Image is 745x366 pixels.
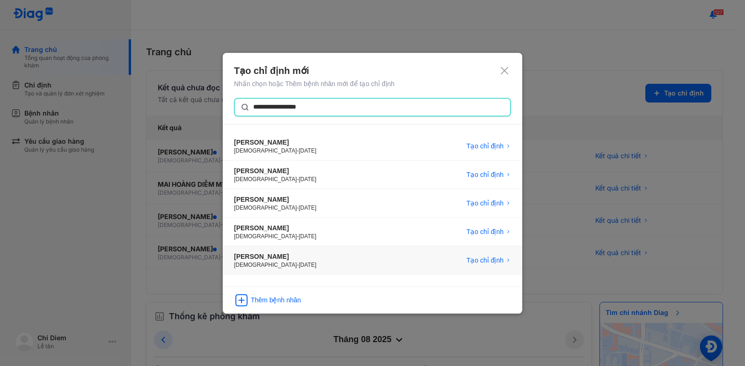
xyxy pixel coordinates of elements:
[234,64,511,77] div: Tạo chỉ định mới
[234,147,297,154] span: [DEMOGRAPHIC_DATA]
[297,262,299,268] span: -
[234,252,316,261] div: [PERSON_NAME]
[234,138,316,147] div: [PERSON_NAME]
[299,147,316,154] span: [DATE]
[467,227,504,236] span: Tạo chỉ định
[299,205,316,211] span: [DATE]
[467,256,504,265] span: Tạo chỉ định
[234,166,316,176] div: [PERSON_NAME]
[297,176,299,183] span: -
[467,198,504,208] span: Tạo chỉ định
[234,205,297,211] span: [DEMOGRAPHIC_DATA]
[234,223,316,233] div: [PERSON_NAME]
[299,176,316,183] span: [DATE]
[297,233,299,240] span: -
[234,233,297,240] span: [DEMOGRAPHIC_DATA]
[234,195,316,204] div: [PERSON_NAME]
[234,262,297,268] span: [DEMOGRAPHIC_DATA]
[467,141,504,151] span: Tạo chỉ định
[299,233,316,240] span: [DATE]
[467,170,504,179] span: Tạo chỉ định
[297,205,299,211] span: -
[297,147,299,154] span: -
[251,295,301,305] div: Thêm bệnh nhân
[299,262,316,268] span: [DATE]
[234,79,511,88] div: Nhấn chọn hoặc Thêm bệnh nhân mới để tạo chỉ định
[234,176,297,183] span: [DEMOGRAPHIC_DATA]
